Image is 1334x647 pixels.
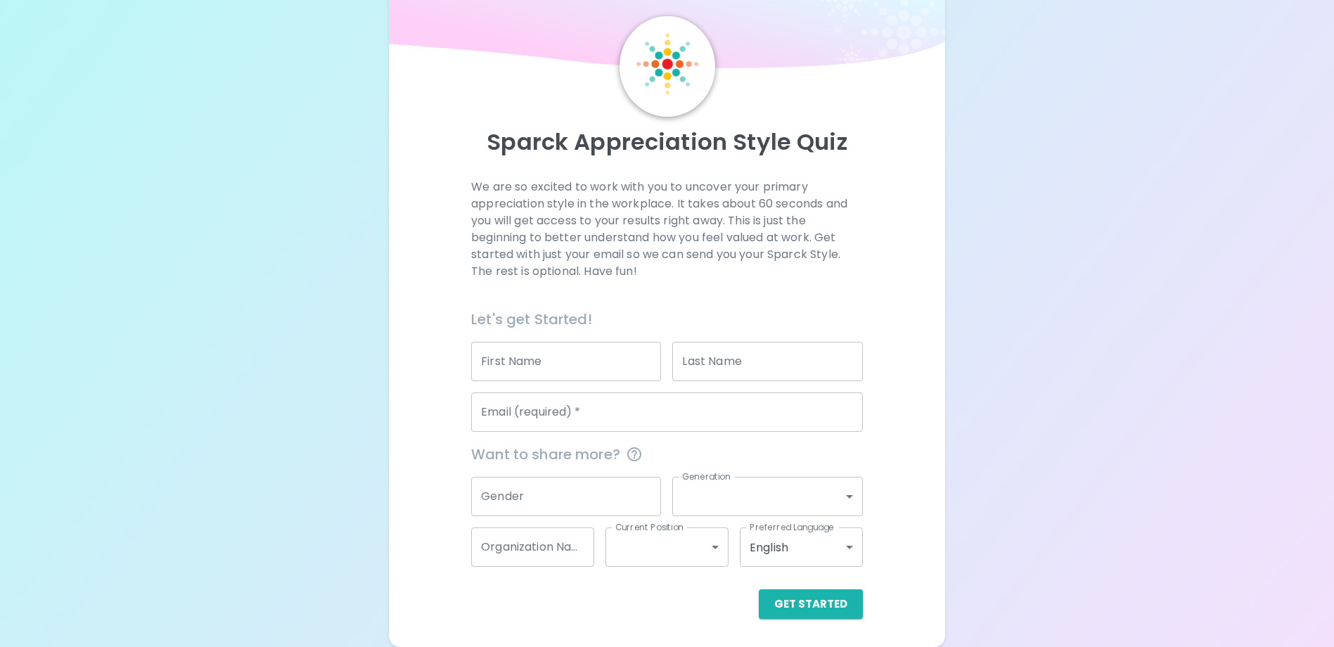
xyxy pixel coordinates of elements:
[471,179,863,280] p: We are so excited to work with you to uncover your primary appreciation style in the workplace. I...
[471,443,863,466] span: Want to share more?
[615,521,684,533] label: Current Position
[750,521,834,533] label: Preferred Language
[471,308,863,331] h6: Let's get Started!
[636,33,698,95] img: Sparck Logo
[682,470,731,482] label: Generation
[740,527,863,567] div: English
[759,589,863,619] button: Get Started
[626,446,643,463] svg: This information is completely confidential and only used for aggregated appreciation studies at ...
[406,128,928,156] p: Sparck Appreciation Style Quiz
